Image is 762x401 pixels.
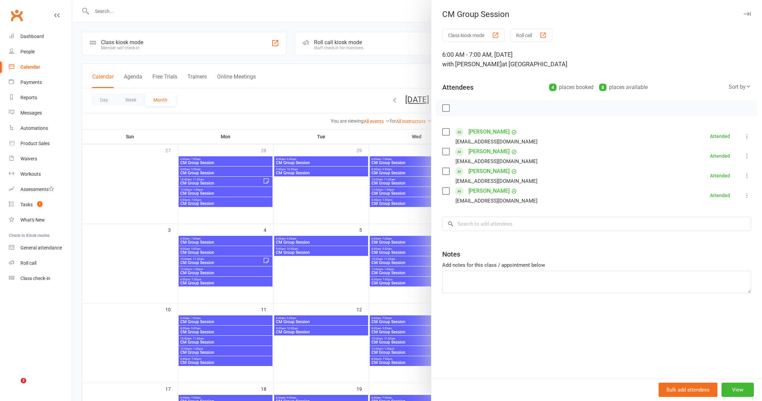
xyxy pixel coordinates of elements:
[455,196,537,205] div: [EMAIL_ADDRESS][DOMAIN_NAME]
[442,29,505,41] button: Class kiosk mode
[442,60,502,68] span: with [PERSON_NAME]
[442,83,474,92] div: Attendees
[9,197,72,212] a: Tasks 1
[9,212,72,228] a: What's New
[20,80,42,85] div: Payments
[20,64,40,70] div: Calendar
[20,187,54,192] div: Assessments
[20,110,42,116] div: Messages
[20,260,36,266] div: Roll call
[20,202,33,207] div: Tasks
[442,50,751,69] div: 6:00 AM - 7:00 AM, [DATE]
[710,173,730,178] div: Attended
[468,126,510,137] a: [PERSON_NAME]
[455,137,537,146] div: [EMAIL_ADDRESS][DOMAIN_NAME]
[20,95,37,100] div: Reports
[21,378,26,383] span: 2
[20,34,44,39] div: Dashboard
[9,121,72,136] a: Automations
[20,217,45,223] div: What's New
[20,141,50,146] div: Product Sales
[442,217,751,231] input: Search to add attendees
[510,29,552,41] button: Roll call
[9,105,72,121] a: Messages
[20,276,50,281] div: Class check-in
[9,29,72,44] a: Dashboard
[20,245,62,250] div: General attendance
[722,383,754,397] button: View
[9,256,72,271] a: Roll call
[9,182,72,197] a: Assessments
[37,201,43,207] span: 1
[729,83,751,91] div: Sort by
[20,171,41,177] div: Workouts
[599,84,607,91] div: 8
[502,60,567,68] span: at [GEOGRAPHIC_DATA]
[549,83,594,92] div: places booked
[9,271,72,286] a: Class kiosk mode
[549,84,557,91] div: 4
[455,177,537,186] div: [EMAIL_ADDRESS][DOMAIN_NAME]
[20,49,35,54] div: People
[9,90,72,105] a: Reports
[468,166,510,177] a: [PERSON_NAME]
[468,146,510,157] a: [PERSON_NAME]
[710,154,730,158] div: Attended
[20,156,37,161] div: Waivers
[9,167,72,182] a: Workouts
[9,136,72,151] a: Product Sales
[9,240,72,256] a: General attendance kiosk mode
[710,134,730,139] div: Attended
[9,44,72,59] a: People
[599,83,648,92] div: places available
[442,249,460,259] div: Notes
[8,7,25,24] a: Clubworx
[7,378,23,394] iframe: Intercom live chat
[9,75,72,90] a: Payments
[659,383,717,397] button: Bulk add attendees
[431,10,762,19] div: CM Group Session
[455,157,537,166] div: [EMAIL_ADDRESS][DOMAIN_NAME]
[20,125,48,131] div: Automations
[9,59,72,75] a: Calendar
[468,186,510,196] a: [PERSON_NAME]
[9,151,72,167] a: Waivers
[442,261,751,269] div: Add notes for this class / appointment below
[710,193,730,198] div: Attended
